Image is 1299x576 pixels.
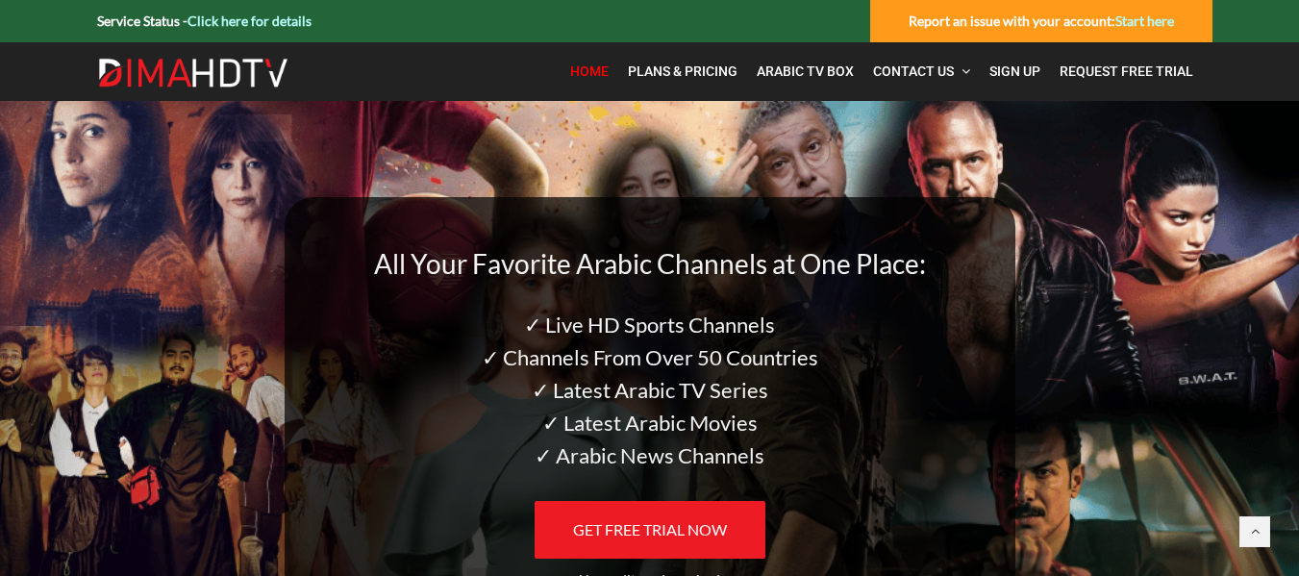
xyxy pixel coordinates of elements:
[187,13,312,29] a: Click here for details
[628,63,737,79] span: Plans & Pricing
[747,52,863,91] a: Arabic TV Box
[524,312,775,338] span: ✓ Live HD Sports Channels
[863,52,980,91] a: Contact Us
[757,63,854,79] span: Arabic TV Box
[618,52,747,91] a: Plans & Pricing
[980,52,1050,91] a: Sign Up
[873,63,954,79] span: Contact Us
[542,410,758,436] span: ✓ Latest Arabic Movies
[374,247,926,280] span: All Your Favorite Arabic Channels at One Place:
[573,520,727,538] span: GET FREE TRIAL NOW
[1115,13,1174,29] a: Start here
[1050,52,1203,91] a: Request Free Trial
[570,63,609,79] span: Home
[482,344,818,370] span: ✓ Channels From Over 50 Countries
[535,442,764,468] span: ✓ Arabic News Channels
[532,377,768,403] span: ✓ Latest Arabic TV Series
[989,63,1040,79] span: Sign Up
[97,58,289,88] img: Dima HDTV
[1060,63,1193,79] span: Request Free Trial
[1239,516,1270,547] a: Back to top
[909,13,1174,29] strong: Report an issue with your account:
[97,13,312,29] strong: Service Status -
[561,52,618,91] a: Home
[535,501,765,559] a: GET FREE TRIAL NOW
